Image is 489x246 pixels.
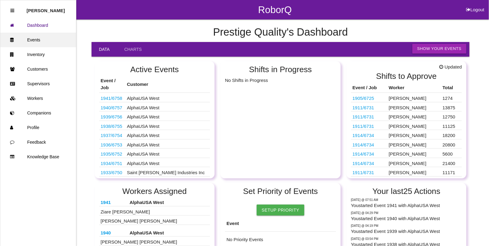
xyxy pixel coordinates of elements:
[351,111,462,121] tr: F17630B
[99,93,125,102] td: S1873
[225,65,336,74] h2: Shifts in Progress
[99,130,125,139] td: K9250H
[353,105,374,110] a: 1911/6731
[441,139,462,149] td: 20800
[0,33,76,47] a: Events
[387,158,441,167] td: [PERSON_NAME]
[101,96,122,101] a: 1941/6758
[99,237,210,246] td: [PERSON_NAME] [PERSON_NAME]
[0,120,76,135] a: Profile
[387,83,441,93] th: Worker
[0,47,76,62] a: Inventory
[0,149,76,164] a: Knowledge Base
[0,18,76,33] a: Dashboard
[353,151,374,156] a: 1914/6734
[101,142,122,147] a: 1936/6753
[387,149,441,158] td: [PERSON_NAME]
[387,102,441,111] td: [PERSON_NAME]
[125,76,210,93] th: Customer
[351,215,462,222] p: You started Event 1940 with AlphaUSA West
[0,91,76,106] a: Workers
[441,167,462,177] td: 11171
[101,230,111,235] a: 1940
[353,114,374,119] a: 1911/6731
[351,167,462,177] tr: F17630B
[99,158,125,167] td: S2026-01
[0,135,76,149] a: Feedback
[351,72,462,81] h2: Shifts to Approve
[387,167,441,177] td: [PERSON_NAME]
[101,124,122,129] a: 1938/6755
[439,64,462,71] span: Updated
[441,121,462,130] td: 11125
[99,102,125,111] td: K13360
[441,111,462,121] td: 12750
[99,228,128,237] th: K13360
[441,83,462,93] th: Total
[101,114,122,119] a: 1939/6756
[125,167,210,177] td: Saint [PERSON_NAME] Industries Inc
[99,216,210,225] td: [PERSON_NAME] [PERSON_NAME]
[225,187,336,196] h2: Set Priority of Events
[99,187,210,196] h2: Workers Assigned
[351,228,462,235] p: You started Event 1939 with AlphaUSA West
[441,158,462,167] td: 21400
[125,121,210,130] td: AlphaUSA West
[99,167,125,177] td: 86560053 / 86560052 (@ Avancez Hazel Park)
[10,3,14,18] div: Close
[353,96,374,101] a: 1905/6725
[351,187,462,196] h2: Your last 25 Actions
[128,198,210,206] th: AlphaUSA West
[351,223,462,228] p: Tuesday @ 04:19 PM
[351,139,462,149] tr: S2700-00
[0,62,76,76] a: Customers
[351,202,462,209] p: You started Event 1941 with AlphaUSA West
[99,176,125,186] td: TI PN HYSO0086AAF00 -ITW PN 5463
[125,93,210,102] td: AlphaUSA West
[353,170,374,175] a: 1911/6731
[441,130,462,139] td: 18200
[125,111,210,121] td: AlphaUSA West
[351,198,462,202] p: Thursday @ 07:51 AM
[351,83,387,93] th: Event / Job
[441,102,462,111] td: 13875
[125,149,210,158] td: AlphaUSA West
[351,121,462,130] tr: F17630B
[99,65,210,74] h2: Active Events
[125,139,210,149] td: AlphaUSA West
[441,176,462,186] td: 14417
[128,228,210,237] th: AlphaUSA West
[125,102,210,111] td: AlphaUSA West
[101,133,122,138] a: 1937/6754
[387,121,441,130] td: [PERSON_NAME]
[99,139,125,149] td: S2070-02
[99,206,210,216] td: Ziare [PERSON_NAME]
[351,237,462,241] p: Tuesday @ 03:54 PM
[101,200,111,205] a: 1941
[353,124,374,129] a: 1911/6731
[92,42,117,57] a: Data
[225,76,336,84] p: No Shifts in Progress
[441,149,462,158] td: 5600
[351,176,462,186] tr: F17630B
[99,121,125,130] td: BA1194-02
[387,93,441,102] td: [PERSON_NAME]
[441,93,462,102] td: 1274
[412,44,466,54] button: Show Your Events
[125,176,210,186] td: ITW Drawform-[GEOGRAPHIC_DATA]
[351,102,462,111] tr: F17630B
[101,151,122,156] a: 1935/6752
[99,76,125,93] th: Event / Job
[125,130,210,139] td: AlphaUSA West
[353,161,374,166] a: 1914/6734
[117,42,149,57] a: Charts
[353,133,374,138] a: 1914/6734
[387,176,441,186] td: [PERSON_NAME]
[351,211,462,215] p: Tuesday @ 04:29 PM
[99,111,125,121] td: S2050-00
[351,130,462,139] tr: S2700-00
[99,149,125,158] td: S1391
[351,158,462,167] tr: S2700-00
[257,205,304,216] a: Setup Priority
[125,158,210,167] td: AlphaUSA West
